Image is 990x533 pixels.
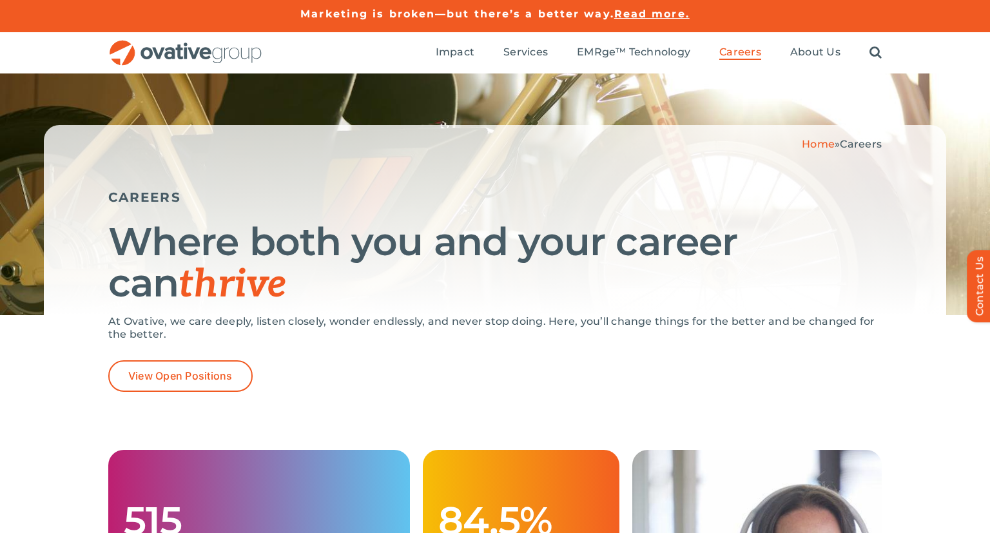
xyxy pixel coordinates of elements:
a: EMRge™ Technology [577,46,690,60]
a: Search [869,46,882,60]
a: Services [503,46,548,60]
span: EMRge™ Technology [577,46,690,59]
a: About Us [790,46,840,60]
span: Careers [840,138,882,150]
p: At Ovative, we care deeply, listen closely, wonder endlessly, and never stop doing. Here, you’ll ... [108,315,882,341]
a: View Open Positions [108,360,253,392]
span: thrive [179,262,286,308]
nav: Menu [436,32,882,73]
span: About Us [790,46,840,59]
a: Marketing is broken—but there’s a better way. [300,8,614,20]
h1: Where both you and your career can [108,221,882,305]
a: Home [802,138,835,150]
a: Careers [719,46,761,60]
a: OG_Full_horizontal_RGB [108,39,263,51]
span: View Open Positions [128,370,233,382]
a: Read more. [614,8,690,20]
span: Impact [436,46,474,59]
span: Careers [719,46,761,59]
span: » [802,138,882,150]
a: Impact [436,46,474,60]
h5: CAREERS [108,189,882,205]
span: Services [503,46,548,59]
